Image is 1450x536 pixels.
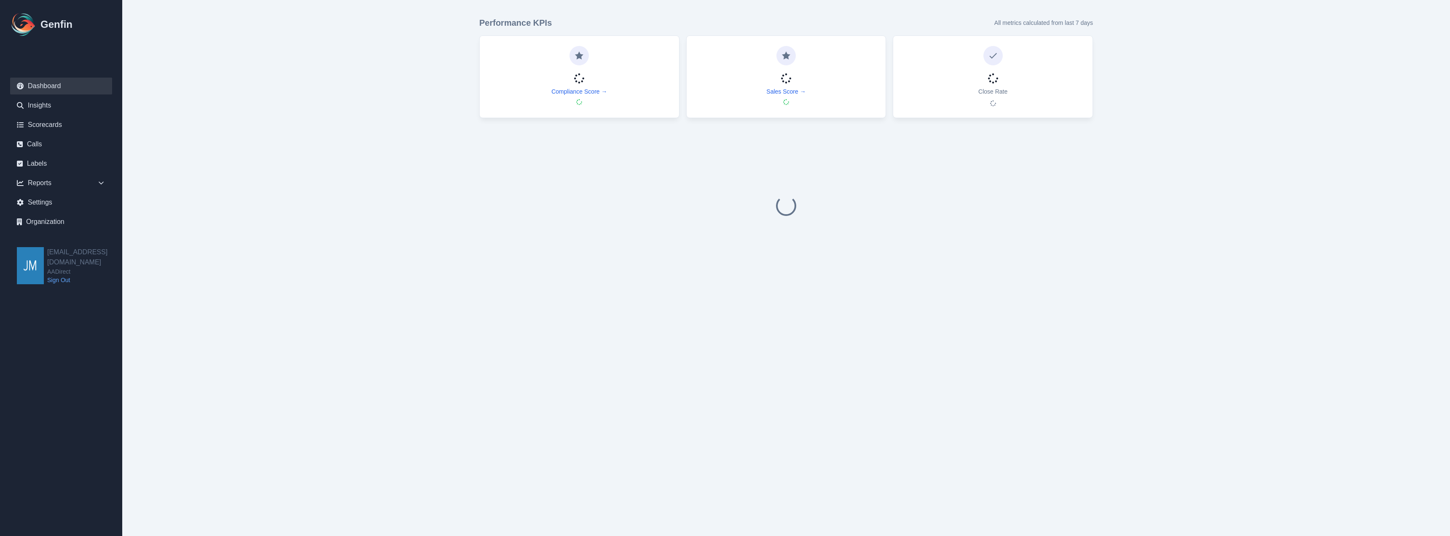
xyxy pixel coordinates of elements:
[10,97,112,114] a: Insights
[766,87,806,96] a: Sales Score →
[47,267,122,276] span: AADirect
[994,19,1093,27] p: All metrics calculated from last 7 days
[10,194,112,211] a: Settings
[10,155,112,172] a: Labels
[10,116,112,133] a: Scorecards
[10,175,112,191] div: Reports
[10,213,112,230] a: Organization
[40,18,72,31] h1: Genfin
[10,11,37,38] img: Logo
[47,247,122,267] h2: [EMAIL_ADDRESS][DOMAIN_NAME]
[479,17,552,29] h3: Performance KPIs
[47,276,122,284] a: Sign Out
[10,136,112,153] a: Calls
[10,78,112,94] a: Dashboard
[17,247,44,284] img: jmendoza@aadirect.com
[551,87,607,96] a: Compliance Score →
[978,87,1007,96] p: Close Rate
